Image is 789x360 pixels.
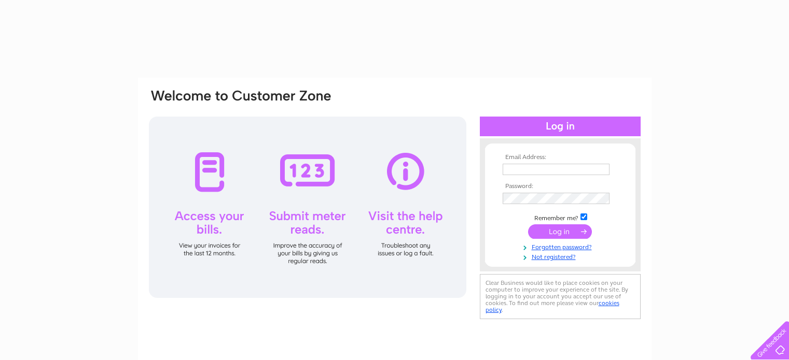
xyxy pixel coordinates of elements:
th: Password: [500,183,620,190]
th: Email Address: [500,154,620,161]
div: Clear Business would like to place cookies on your computer to improve your experience of the sit... [480,274,641,319]
a: cookies policy [486,299,619,313]
a: Forgotten password? [503,241,620,251]
input: Submit [528,224,592,239]
a: Not registered? [503,251,620,261]
td: Remember me? [500,212,620,222]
